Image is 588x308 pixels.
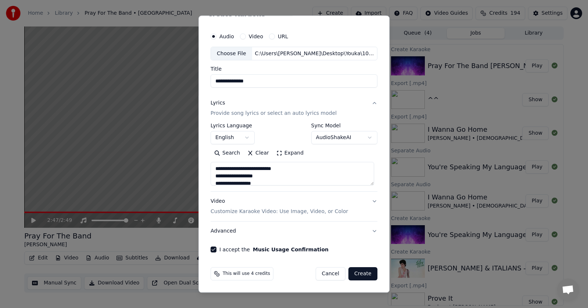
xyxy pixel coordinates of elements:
button: I accept the [253,247,329,252]
button: Cancel [316,268,345,281]
label: Lyrics Language [211,123,255,128]
p: Customize Karaoke Video: Use Image, Video, or Color [211,208,348,216]
button: Search [211,148,244,159]
button: Clear [244,148,273,159]
label: Sync Model [311,123,377,128]
label: Audio [219,34,234,39]
div: Lyrics [211,100,225,107]
button: VideoCustomize Karaoke Video: Use Image, Video, or Color [211,192,377,222]
div: LyricsProvide song lyrics or select an auto lyrics model [211,123,377,192]
label: Title [211,67,377,72]
button: LyricsProvide song lyrics or select an auto lyrics model [211,94,377,123]
div: C:\Users\[PERSON_NAME]\Desktop\Youka\10-Inside The Cage.mp3 [252,50,377,57]
span: This will use 4 credits [223,271,270,277]
label: I accept the [219,247,329,252]
button: Expand [273,148,307,159]
button: Advanced [211,222,377,241]
label: URL [278,34,288,39]
p: Provide song lyrics or select an auto lyrics model [211,110,337,117]
h2: Create Karaoke [208,11,380,17]
div: Video [211,198,348,216]
button: Create [348,268,377,281]
label: Video [249,34,263,39]
div: Choose File [211,47,252,60]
